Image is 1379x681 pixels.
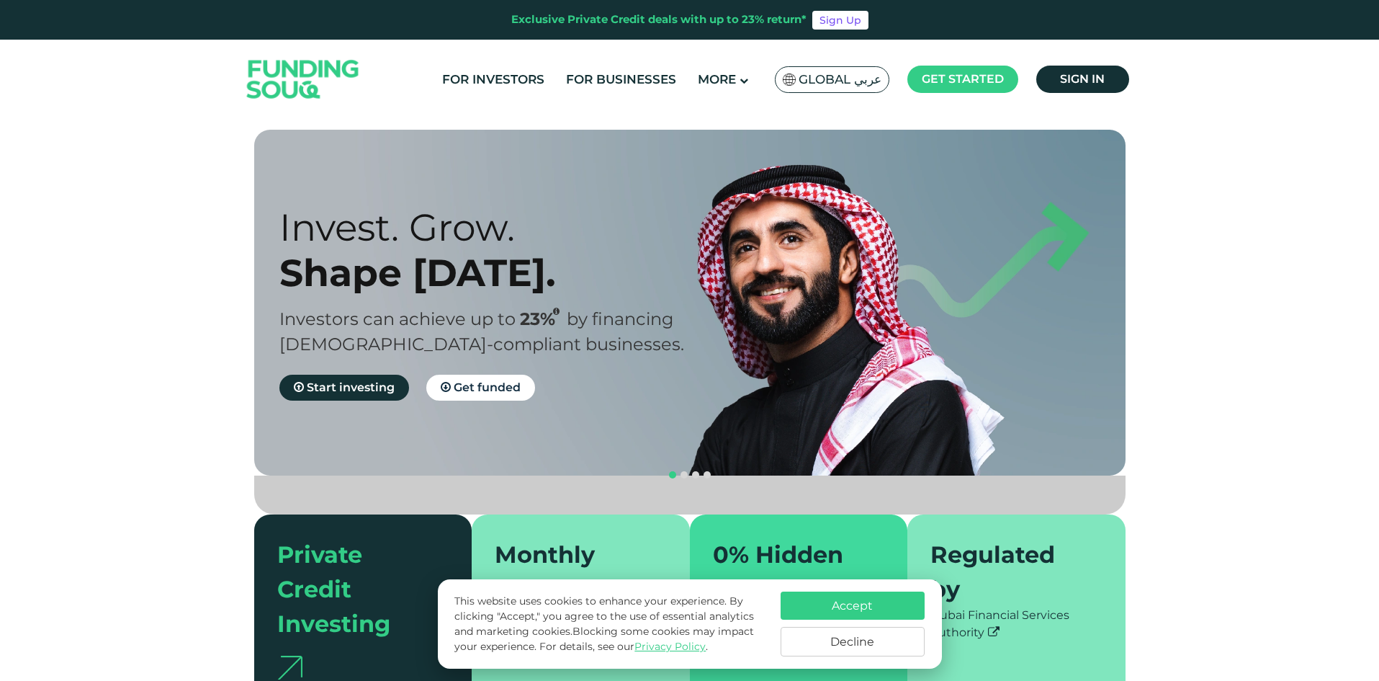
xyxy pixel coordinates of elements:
[781,592,925,620] button: Accept
[562,68,680,92] a: For Businesses
[279,375,409,401] a: Start investing
[454,625,754,653] span: Blocking some cookies may impact your experience.
[233,43,374,116] img: Logo
[277,656,302,680] img: arrow
[454,594,765,654] p: This website uses cookies to enhance your experience. By clicking "Accept," you agree to the use ...
[553,308,560,316] i: 23% IRR (expected) ~ 15% Net yield (expected)
[495,538,650,607] div: Monthly repayments
[279,308,516,329] span: Investors can achieve up to
[634,640,706,653] a: Privacy Policy
[922,72,1004,86] span: Get started
[701,469,713,481] button: navigation
[930,607,1102,641] div: Dubai Financial Services Authority
[307,380,395,394] span: Start investing
[713,538,868,607] div: 0% Hidden Fees
[279,250,715,295] div: Shape [DATE].
[812,11,868,30] a: Sign Up
[678,469,690,481] button: navigation
[1060,72,1105,86] span: Sign in
[783,74,796,86] img: SA Flag
[426,375,535,401] a: Get funded
[698,72,736,86] span: More
[454,380,521,394] span: Get funded
[1036,66,1129,93] a: Sign in
[439,68,548,92] a: For Investors
[511,12,807,28] div: Exclusive Private Credit deals with up to 23% return*
[690,469,701,481] button: navigation
[781,627,925,656] button: Decline
[799,71,881,88] span: Global عربي
[279,205,715,250] div: Invest. Grow.
[520,308,567,329] span: 23%
[667,469,678,481] button: navigation
[277,538,432,641] div: Private Credit Investing
[539,640,708,653] span: For details, see our .
[930,538,1085,607] div: Regulated by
